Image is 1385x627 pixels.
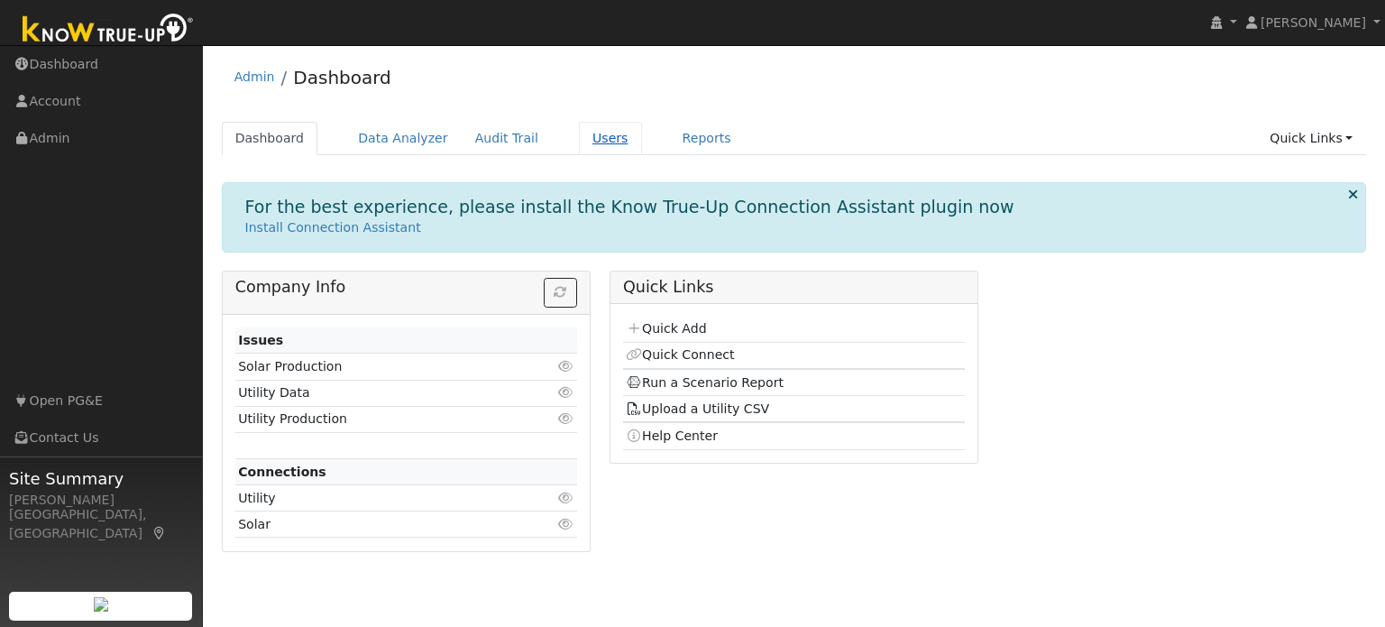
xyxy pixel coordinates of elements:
a: Audit Trail [462,122,552,155]
a: Data Analyzer [344,122,462,155]
td: Solar [235,512,522,538]
h5: Quick Links [623,278,965,297]
a: Run a Scenario Report [626,375,784,390]
i: Click to view [558,360,574,373]
a: Users [579,122,642,155]
a: Map [151,526,168,540]
i: Click to view [558,386,574,399]
a: Install Connection Assistant [245,220,421,235]
a: Dashboard [222,122,318,155]
img: retrieve [94,597,108,612]
td: Utility Production [235,406,522,432]
div: [GEOGRAPHIC_DATA], [GEOGRAPHIC_DATA] [9,505,193,543]
h5: Company Info [235,278,577,297]
i: Click to view [558,492,574,504]
div: [PERSON_NAME] [9,491,193,510]
i: Click to view [558,518,574,530]
a: Quick Add [626,321,706,336]
h1: For the best experience, please install the Know True-Up Connection Assistant plugin now [245,197,1014,217]
a: Reports [669,122,745,155]
i: Click to view [558,412,574,425]
span: Site Summary [9,466,193,491]
a: Dashboard [293,67,391,88]
a: Admin [234,69,275,84]
td: Solar Production [235,354,522,380]
a: Upload a Utility CSV [626,401,769,416]
a: Quick Links [1256,122,1366,155]
a: Help Center [626,429,718,443]
strong: Connections [238,465,326,479]
span: [PERSON_NAME] [1261,15,1366,30]
strong: Issues [238,333,283,347]
a: Quick Connect [626,347,734,362]
td: Utility [235,485,522,512]
img: Know True-Up [14,10,203,51]
td: Utility Data [235,380,522,406]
